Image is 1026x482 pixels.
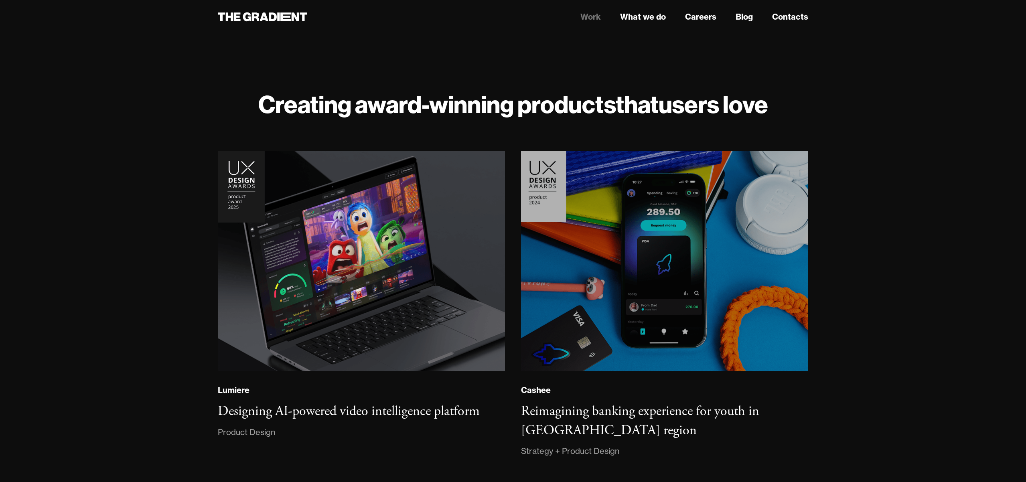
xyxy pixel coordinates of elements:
[685,11,716,23] a: Careers
[521,385,551,395] div: Cashee
[772,11,808,23] a: Contacts
[521,445,619,458] div: Strategy + Product Design
[218,90,808,119] h1: Creating award-winning products users love
[616,89,659,119] strong: that
[620,11,666,23] a: What we do
[218,403,480,420] h3: Designing AI-powered video intelligence platform
[580,11,601,23] a: Work
[736,11,753,23] a: Blog
[218,385,249,395] div: Lumiere
[218,426,275,439] div: Product Design
[521,403,759,439] h3: Reimagining banking experience for youth in [GEOGRAPHIC_DATA] region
